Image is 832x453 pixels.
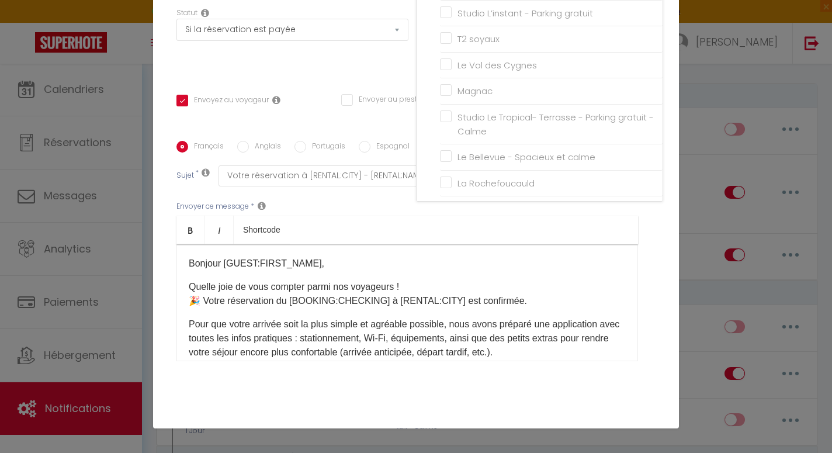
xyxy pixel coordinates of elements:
i: Message [258,201,266,210]
p: Quelle joie de vous compter parmi nos voyageurs ! 🎉 Votre réservation du [BOOKING:CHECKING] ​à [R... [189,280,626,308]
span: La Rochefoucauld [457,177,535,189]
label: Anglais [249,141,281,154]
label: Envoyer ce message [176,201,249,212]
label: Sujet [176,170,194,182]
a: Bold [176,216,205,244]
label: Statut [176,8,197,19]
a: Italic [205,216,234,244]
i: Booking status [201,8,209,18]
p: Pour que votre arrivée soit la plus simple et agréable possible, nous avons préparé une applicati... [189,317,626,359]
span: Studio L’instant - Parking gratuit [457,7,593,19]
label: Portugais [306,141,345,154]
span: Studio Le Tropical- Terrasse - Parking gratuit - Calme [457,111,654,137]
label: Espagnol [370,141,410,154]
a: Shortcode [234,216,290,244]
label: Français [188,141,224,154]
i: Envoyer au voyageur [272,95,280,105]
button: Ouvrir le widget de chat LiveChat [9,5,44,40]
span: Le Vol des Cygnes [457,59,537,71]
p: Bonjour [GUEST:FIRST_NAME]​, [189,257,626,271]
i: Subject [202,168,210,177]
